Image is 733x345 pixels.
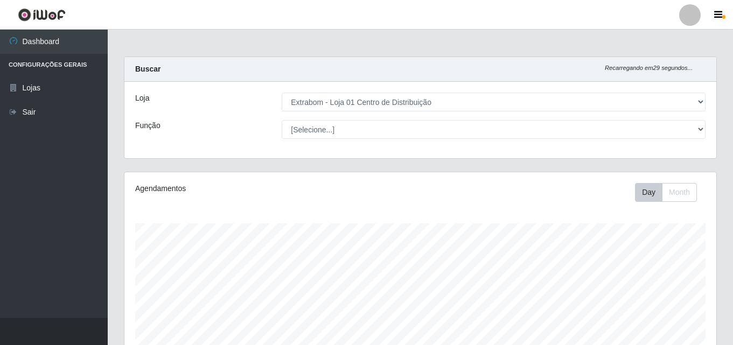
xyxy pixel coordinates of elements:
[662,183,697,202] button: Month
[135,93,149,104] label: Loja
[135,65,160,73] strong: Buscar
[135,183,364,194] div: Agendamentos
[18,8,66,22] img: CoreUI Logo
[635,183,662,202] button: Day
[635,183,697,202] div: First group
[635,183,706,202] div: Toolbar with button groups
[135,120,160,131] label: Função
[605,65,693,71] i: Recarregando em 29 segundos...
